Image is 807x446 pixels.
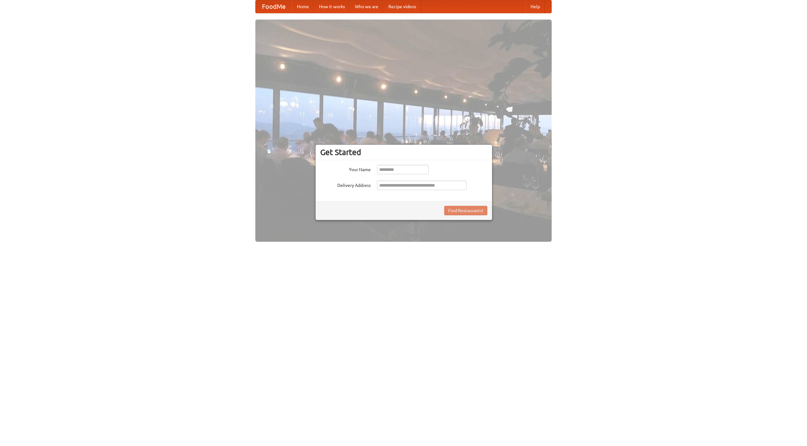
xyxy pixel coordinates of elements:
a: How it works [314,0,350,13]
button: Find Restaurants! [444,206,487,215]
h3: Get Started [320,148,487,157]
a: Recipe videos [383,0,421,13]
a: Who we are [350,0,383,13]
a: FoodMe [256,0,292,13]
a: Home [292,0,314,13]
label: Your Name [320,165,371,173]
a: Help [525,0,545,13]
label: Delivery Address [320,181,371,188]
